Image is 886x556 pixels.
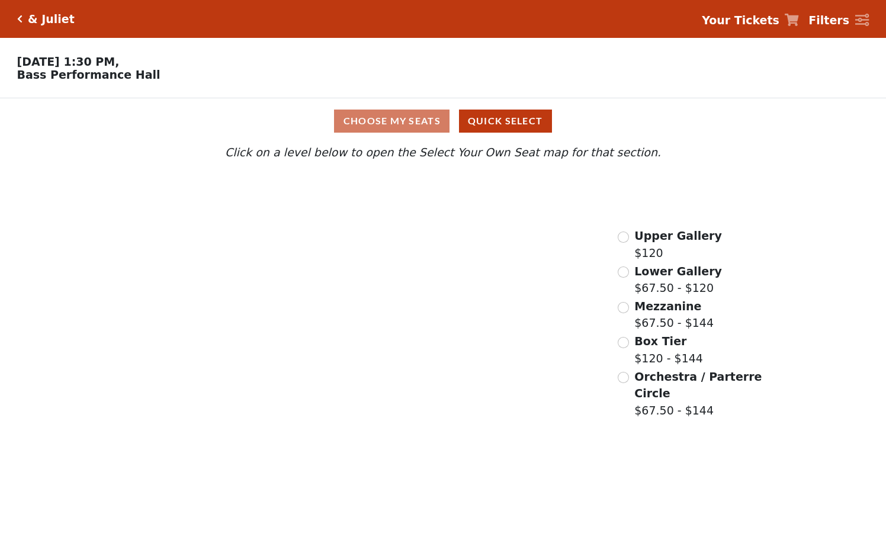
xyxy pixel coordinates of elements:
[808,12,869,29] a: Filters
[28,12,75,26] h5: & Juliet
[634,298,714,332] label: $67.50 - $144
[702,14,779,27] strong: Your Tickets
[17,15,23,23] a: Click here to go back to filters
[634,300,701,313] span: Mezzanine
[634,265,722,278] span: Lower Gallery
[204,181,403,228] path: Upper Gallery - Seats Available: 295
[634,335,686,348] span: Box Tier
[119,144,767,161] p: Click on a level below to open the Select Your Own Seat map for that section.
[459,110,552,133] button: Quick Select
[634,368,763,419] label: $67.50 - $144
[634,263,722,297] label: $67.50 - $120
[220,220,429,286] path: Lower Gallery - Seats Available: 55
[634,370,762,400] span: Orchestra / Parterre Circle
[314,346,516,467] path: Orchestra / Parterre Circle - Seats Available: 29
[702,12,799,29] a: Your Tickets
[634,333,703,367] label: $120 - $144
[634,229,722,242] span: Upper Gallery
[808,14,849,27] strong: Filters
[634,227,722,261] label: $120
